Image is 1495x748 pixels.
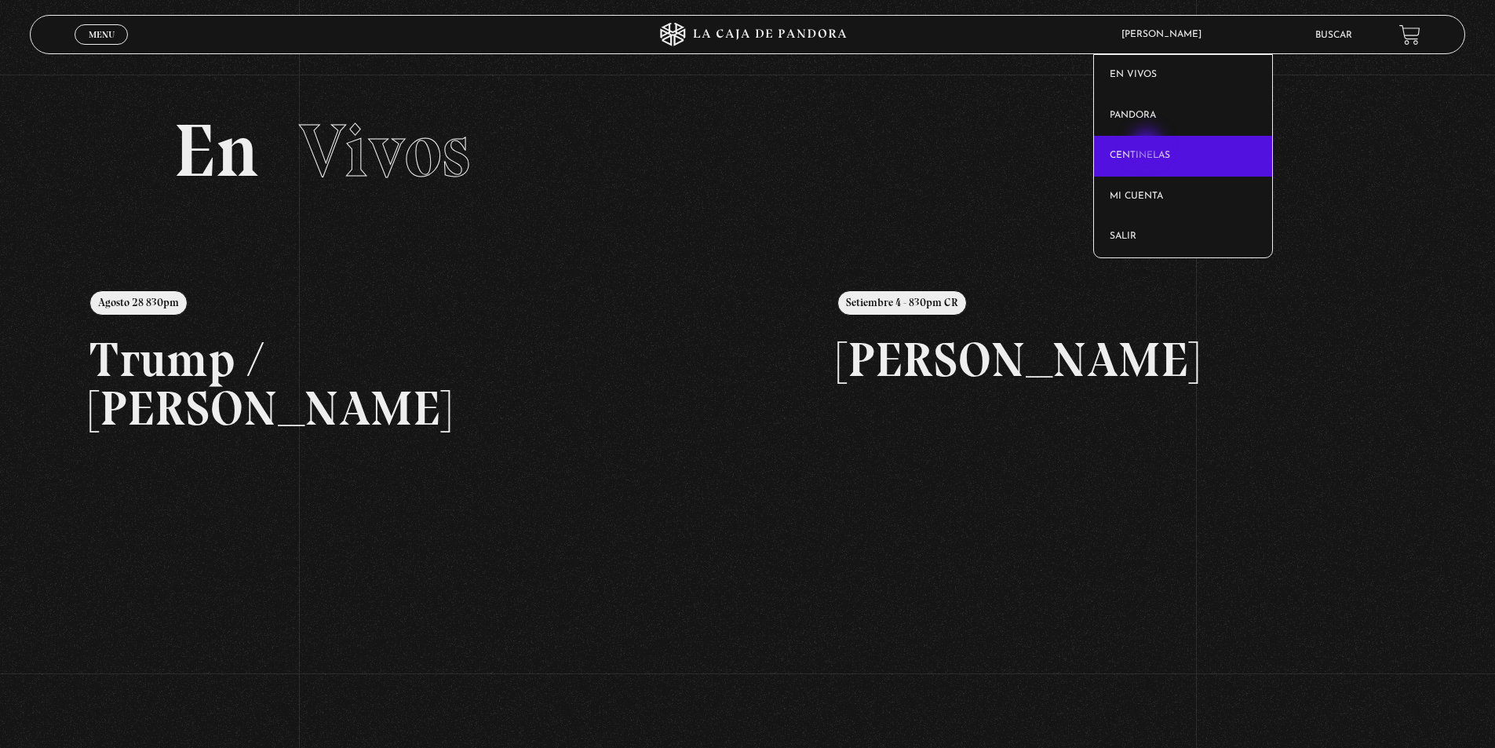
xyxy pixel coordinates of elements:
[89,30,115,39] span: Menu
[1094,55,1272,96] a: En vivos
[1399,24,1420,46] a: View your shopping cart
[1094,96,1272,137] a: Pandora
[1315,31,1352,40] a: Buscar
[1094,217,1272,257] a: Salir
[173,114,1322,188] h2: En
[1094,136,1272,177] a: Centinelas
[1094,177,1272,217] a: Mi cuenta
[1114,30,1217,39] span: [PERSON_NAME]
[299,106,470,195] span: Vivos
[83,43,120,54] span: Cerrar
